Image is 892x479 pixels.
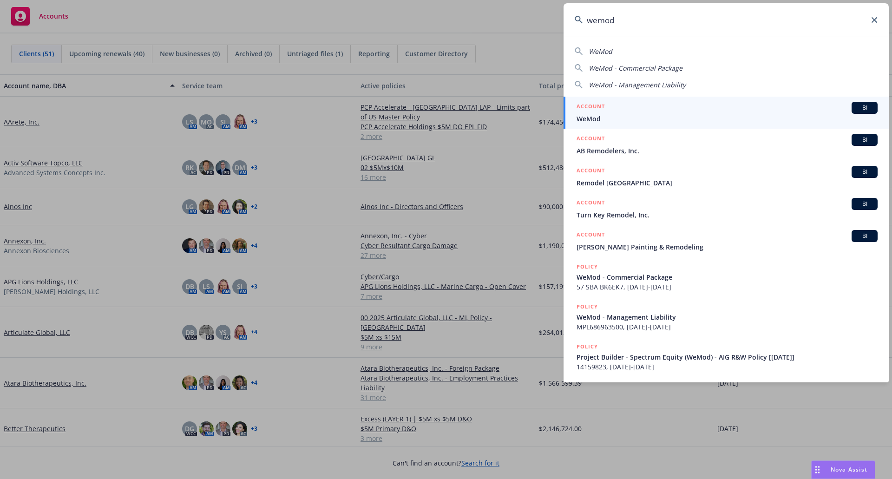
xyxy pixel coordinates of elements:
h5: ACCOUNT [577,198,605,209]
h5: ACCOUNT [577,230,605,241]
span: BI [855,200,874,208]
span: WeMod - Commercial Package [589,64,682,72]
a: ACCOUNTBITurn Key Remodel, Inc. [564,193,889,225]
a: POLICYWeMod - Management LiabilityMPL686963500, [DATE]-[DATE] [564,297,889,337]
span: MPL686963500, [DATE]-[DATE] [577,322,878,332]
h5: POLICY [577,302,598,311]
span: WeMod - Commercial Package [577,272,878,282]
h5: ACCOUNT [577,134,605,145]
span: WeMod [577,114,878,124]
input: Search... [564,3,889,37]
span: WeMod - Management Liability [577,312,878,322]
a: POLICYProject Builder - Spectrum Equity (WeMod) - AIG R&W Policy [[DATE]]14159823, [DATE]-[DATE] [564,337,889,377]
span: AB Remodelers, Inc. [577,146,878,156]
button: Nova Assist [811,460,875,479]
span: BI [855,136,874,144]
span: WeMod [589,47,612,56]
h5: ACCOUNT [577,166,605,177]
h5: POLICY [577,262,598,271]
span: WeMod - Management Liability [589,80,686,89]
h5: ACCOUNT [577,102,605,113]
span: Project Builder - Spectrum Equity (WeMod) - AIG R&W Policy [[DATE]] [577,352,878,362]
span: [PERSON_NAME] Painting & Remodeling [577,242,878,252]
span: 14159823, [DATE]-[DATE] [577,362,878,372]
span: Remodel [GEOGRAPHIC_DATA] [577,178,878,188]
span: 57 SBA BK6EK7, [DATE]-[DATE] [577,282,878,292]
a: ACCOUNTBI[PERSON_NAME] Painting & Remodeling [564,225,889,257]
span: Turn Key Remodel, Inc. [577,210,878,220]
span: BI [855,232,874,240]
a: ACCOUNTBIRemodel [GEOGRAPHIC_DATA] [564,161,889,193]
a: ACCOUNTBIAB Remodelers, Inc. [564,129,889,161]
h5: POLICY [577,342,598,351]
div: Drag to move [812,461,823,479]
span: BI [855,168,874,176]
a: POLICYWeMod - Commercial Package57 SBA BK6EK7, [DATE]-[DATE] [564,257,889,297]
span: Nova Assist [831,466,867,473]
span: BI [855,104,874,112]
a: ACCOUNTBIWeMod [564,97,889,129]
